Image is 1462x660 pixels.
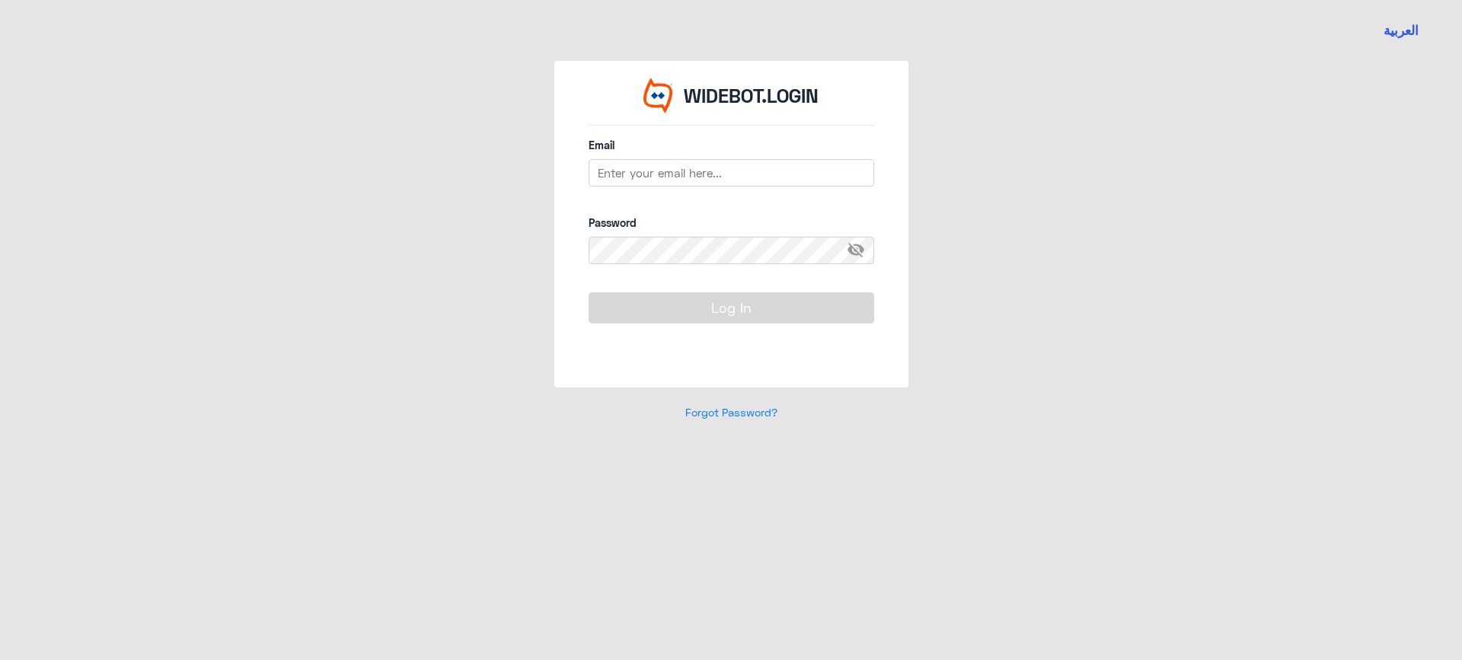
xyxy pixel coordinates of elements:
[643,78,672,113] img: Widebot Logo
[589,292,874,323] button: Log In
[684,81,819,110] p: WIDEBOT.LOGIN
[1384,21,1419,40] button: العربية
[847,237,874,264] span: visibility_off
[589,159,874,187] input: Enter your email here...
[589,215,874,231] label: Password
[1374,11,1428,49] a: SWITCHLANG
[685,406,777,419] a: Forgot Password?
[589,137,874,153] label: Email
